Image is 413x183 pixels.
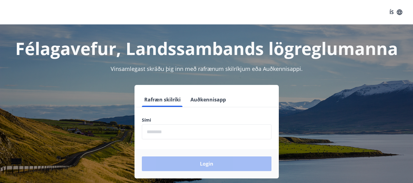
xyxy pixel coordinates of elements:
[7,37,406,60] h1: Félagavefur, Landssambands lögreglumanna
[111,65,303,72] span: Vinsamlegast skráðu þig inn með rafrænum skilríkjum eða Auðkennisappi.
[142,117,271,123] label: Sími
[386,7,406,18] button: ÍS
[188,92,228,107] button: Auðkennisapp
[142,92,183,107] button: Rafræn skilríki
